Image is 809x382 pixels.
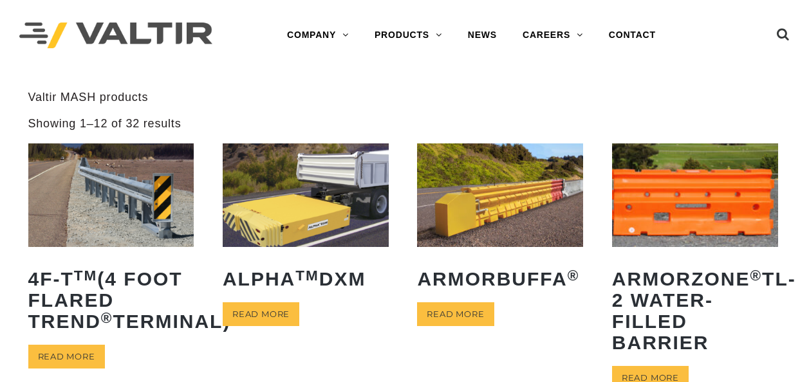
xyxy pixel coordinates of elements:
a: 4F-TTM(4 Foot Flared TREND®Terminal) [28,143,194,341]
h2: ALPHA DXM [223,259,389,299]
a: Read more about “ArmorBuffa®” [417,302,494,326]
a: Read more about “ALPHATM DXM” [223,302,299,326]
a: ArmorZone®TL-2 Water-Filled Barrier [612,143,778,363]
sup: TM [74,268,98,284]
h2: ArmorBuffa [417,259,583,299]
a: CAREERS [510,23,596,48]
a: COMPANY [274,23,362,48]
sup: ® [101,310,113,326]
h2: 4F-T (4 Foot Flared TREND Terminal) [28,259,194,341]
a: ArmorBuffa® [417,143,583,299]
sup: ® [568,268,580,284]
a: CONTACT [596,23,669,48]
sup: TM [295,268,319,284]
a: NEWS [455,23,510,48]
a: Read more about “4F-TTM (4 Foot Flared TREND® Terminal)” [28,345,105,368]
h2: ArmorZone TL-2 Water-Filled Barrier [612,259,778,363]
a: PRODUCTS [362,23,455,48]
img: Valtir [19,23,212,49]
a: ALPHATMDXM [223,143,389,299]
p: Showing 1–12 of 32 results [28,116,181,131]
p: Valtir MASH products [28,90,781,105]
sup: ® [750,268,762,284]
